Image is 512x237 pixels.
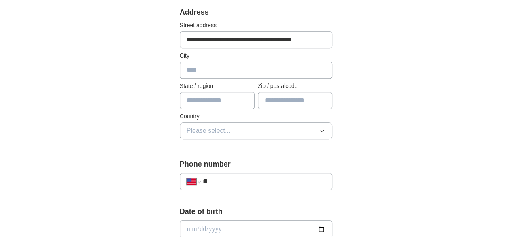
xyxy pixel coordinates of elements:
label: Street address [180,21,333,30]
label: City [180,51,333,60]
label: Date of birth [180,206,333,217]
label: State / region [180,82,255,90]
label: Phone number [180,159,333,170]
label: Country [180,112,333,121]
span: Please select... [187,126,231,136]
label: Zip / postalcode [258,82,333,90]
button: Please select... [180,122,333,139]
div: Address [180,7,333,18]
